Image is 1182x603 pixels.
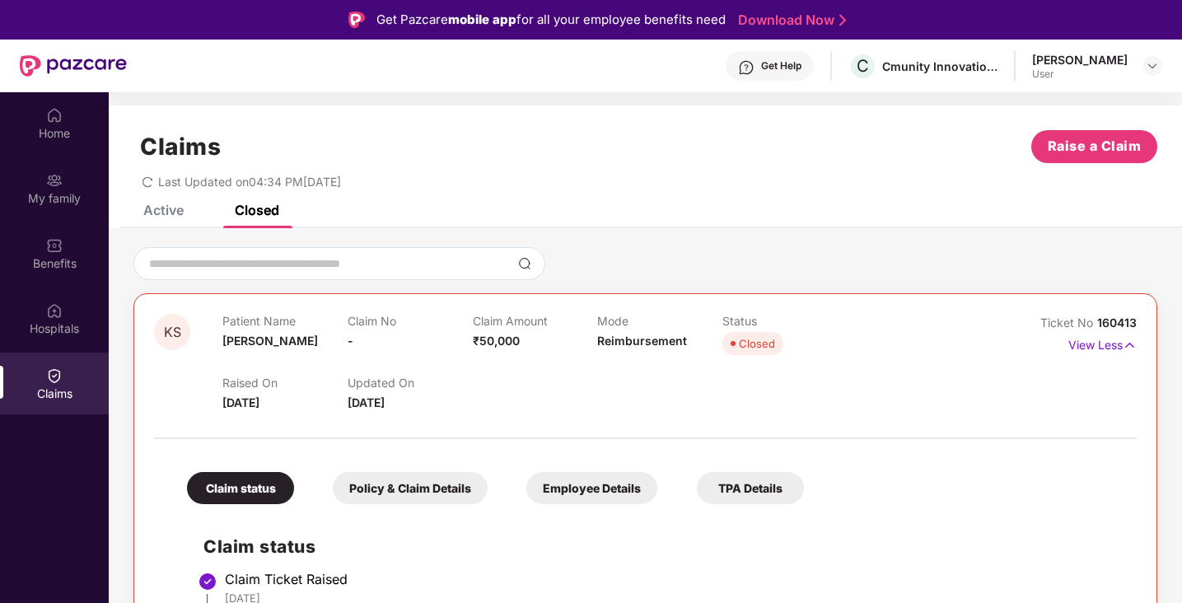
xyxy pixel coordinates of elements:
div: Get Pazcare for all your employee benefits need [376,10,726,30]
img: svg+xml;base64,PHN2ZyBpZD0iQ2xhaW0iIHhtbG5zPSJodHRwOi8vd3d3LnczLm9yZy8yMDAwL3N2ZyIgd2lkdGg9IjIwIi... [46,367,63,384]
span: Ticket No [1040,316,1097,330]
div: Claim Ticket Raised [225,571,1120,587]
button: Raise a Claim [1031,130,1157,163]
span: C [857,56,869,76]
strong: mobile app [448,12,516,27]
p: Raised On [222,376,348,390]
div: User [1032,68,1128,81]
div: Closed [235,202,279,218]
div: Employee Details [526,472,657,504]
img: svg+xml;base64,PHN2ZyBpZD0iSG9tZSIgeG1sbnM9Imh0dHA6Ly93d3cudzMub3JnLzIwMDAvc3ZnIiB3aWR0aD0iMjAiIG... [46,107,63,124]
p: Claim No [348,314,473,328]
img: svg+xml;base64,PHN2ZyB4bWxucz0iaHR0cDovL3d3dy53My5vcmcvMjAwMC9zdmciIHdpZHRoPSIxNyIgaGVpZ2h0PSIxNy... [1123,336,1137,354]
span: [PERSON_NAME] [222,334,318,348]
div: Closed [739,335,775,352]
p: Patient Name [222,314,348,328]
div: Policy & Claim Details [333,472,488,504]
img: svg+xml;base64,PHN2ZyBpZD0iQmVuZWZpdHMiIHhtbG5zPSJodHRwOi8vd3d3LnczLm9yZy8yMDAwL3N2ZyIgd2lkdGg9Ij... [46,237,63,254]
div: Cmunity Innovations Private Limited [882,58,997,74]
div: Get Help [761,59,801,72]
span: 160413 [1097,316,1137,330]
img: Logo [348,12,365,28]
img: svg+xml;base64,PHN2ZyBpZD0iRHJvcGRvd24tMzJ4MzIiIHhtbG5zPSJodHRwOi8vd3d3LnczLm9yZy8yMDAwL3N2ZyIgd2... [1146,59,1159,72]
img: New Pazcare Logo [20,55,127,77]
img: svg+xml;base64,PHN2ZyBpZD0iSGVscC0zMngzMiIgeG1sbnM9Imh0dHA6Ly93d3cudzMub3JnLzIwMDAvc3ZnIiB3aWR0aD... [738,59,755,76]
img: svg+xml;base64,PHN2ZyBpZD0iU3RlcC1Eb25lLTMyeDMyIiB4bWxucz0iaHR0cDovL3d3dy53My5vcmcvMjAwMC9zdmciIH... [198,572,217,591]
img: svg+xml;base64,PHN2ZyBpZD0iU2VhcmNoLTMyeDMyIiB4bWxucz0iaHR0cDovL3d3dy53My5vcmcvMjAwMC9zdmciIHdpZH... [518,257,531,270]
a: Download Now [738,12,841,29]
h2: Claim status [203,533,1120,560]
span: Reimbursement [597,334,687,348]
div: TPA Details [697,472,804,504]
p: Mode [597,314,722,328]
img: Stroke [839,12,846,29]
img: svg+xml;base64,PHN2ZyB3aWR0aD0iMjAiIGhlaWdodD0iMjAiIHZpZXdCb3g9IjAgMCAyMCAyMCIgZmlsbD0ibm9uZSIgeG... [46,172,63,189]
span: redo [142,175,153,189]
span: [DATE] [348,395,385,409]
span: - [348,334,353,348]
span: ₹50,000 [473,334,520,348]
h1: Claims [140,133,221,161]
span: Last Updated on 04:34 PM[DATE] [158,175,341,189]
span: [DATE] [222,395,259,409]
p: View Less [1068,332,1137,354]
div: [PERSON_NAME] [1032,52,1128,68]
p: Status [722,314,848,328]
p: Claim Amount [473,314,598,328]
img: svg+xml;base64,PHN2ZyBpZD0iSG9zcGl0YWxzIiB4bWxucz0iaHR0cDovL3d3dy53My5vcmcvMjAwMC9zdmciIHdpZHRoPS... [46,302,63,319]
p: Updated On [348,376,473,390]
span: Raise a Claim [1048,136,1142,157]
span: KS [164,325,181,339]
div: Claim status [187,472,294,504]
div: Active [143,202,184,218]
